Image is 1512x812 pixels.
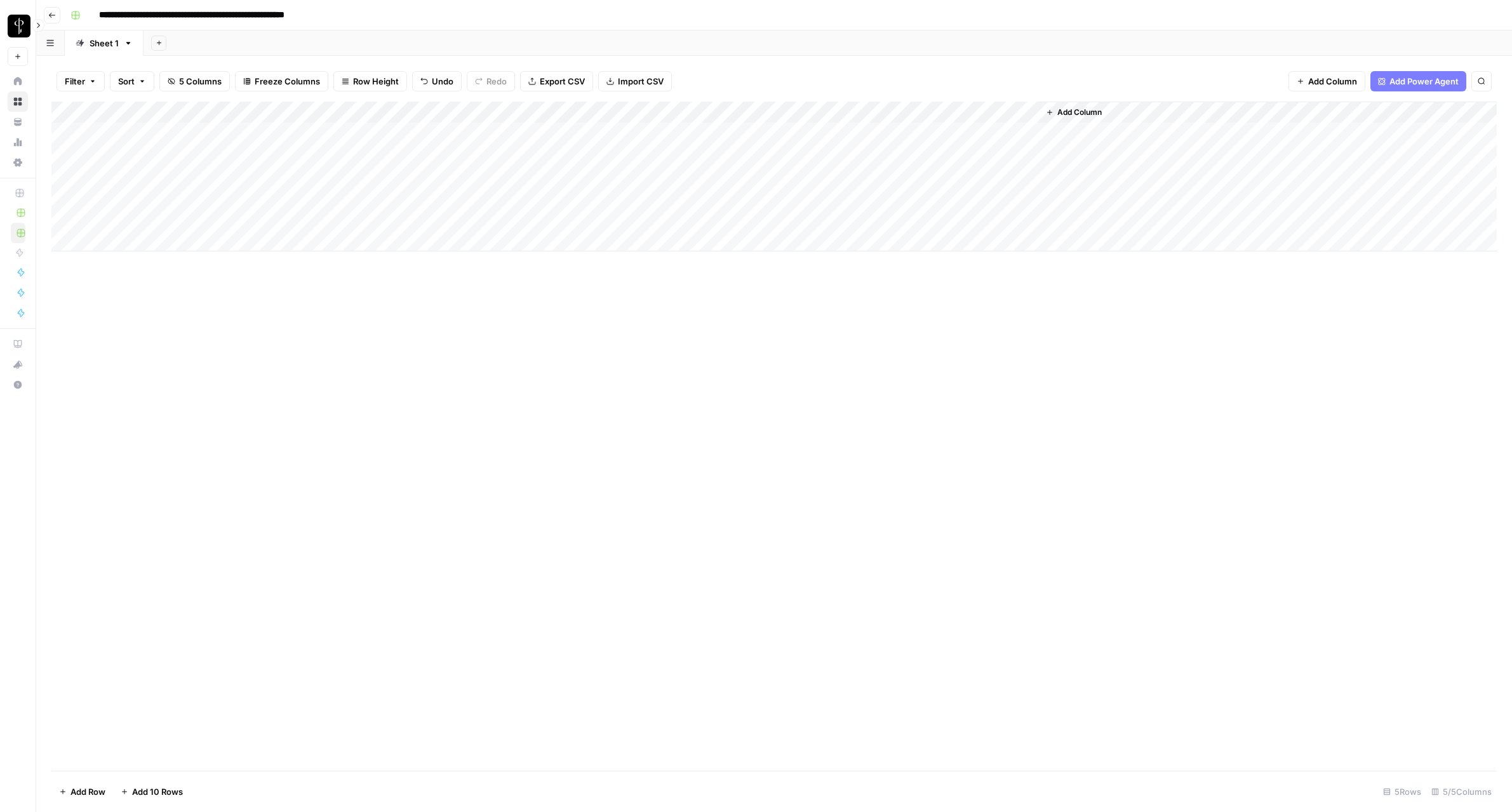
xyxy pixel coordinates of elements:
[159,71,230,91] button: 5 Columns
[235,71,328,91] button: Freeze Columns
[8,132,28,152] a: Usage
[57,71,105,91] button: Filter
[486,75,507,88] span: Redo
[520,71,593,91] button: Export CSV
[90,37,119,50] div: Sheet 1
[8,10,28,42] button: Workspace: LP Production Workloads
[51,782,113,802] button: Add Row
[65,75,85,88] span: Filter
[432,75,453,88] span: Undo
[8,91,28,112] a: Browse
[255,75,320,88] span: Freeze Columns
[1288,71,1365,91] button: Add Column
[8,354,28,375] button: What's new?
[65,30,144,56] a: Sheet 1
[1426,782,1497,802] div: 5/5 Columns
[8,152,28,173] a: Settings
[1389,75,1459,88] span: Add Power Agent
[598,71,672,91] button: Import CSV
[8,71,28,91] a: Home
[1057,107,1102,118] span: Add Column
[412,71,462,91] button: Undo
[179,75,222,88] span: 5 Columns
[333,71,407,91] button: Row Height
[8,355,27,374] div: What's new?
[110,71,154,91] button: Sort
[132,785,183,798] span: Add 10 Rows
[618,75,664,88] span: Import CSV
[8,334,28,354] a: AirOps Academy
[353,75,399,88] span: Row Height
[1378,782,1426,802] div: 5 Rows
[8,15,30,37] img: LP Production Workloads Logo
[118,75,135,88] span: Sort
[8,375,28,395] button: Help + Support
[467,71,515,91] button: Redo
[1308,75,1357,88] span: Add Column
[8,112,28,132] a: Your Data
[113,782,191,802] button: Add 10 Rows
[70,785,105,798] span: Add Row
[1370,71,1466,91] button: Add Power Agent
[540,75,585,88] span: Export CSV
[1041,104,1107,121] button: Add Column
